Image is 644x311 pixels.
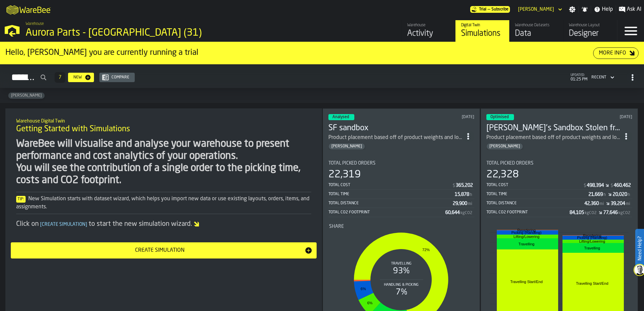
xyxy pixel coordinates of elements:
[636,230,643,267] label: Need Help?
[332,115,349,119] span: Analysed
[611,183,613,188] span: $
[490,115,509,119] span: Optimised
[71,75,85,80] div: New
[16,117,311,124] h2: Sub Title
[570,210,584,215] div: Stat Value
[617,20,644,42] label: button-toggle-Menu
[515,5,563,13] div: DropdownMenuValue-Bob Lueken Lueken
[591,75,606,80] div: DropdownMenuValue-4
[461,23,504,28] div: Digital Twin
[40,222,42,227] span: [
[52,72,68,83] div: ButtonLoadMore-Load More-Prev-First-Last
[455,192,469,197] div: Stat Value
[486,161,632,166] div: Title
[596,49,629,57] div: More Info
[491,7,509,12] span: Subscribe
[613,192,627,197] div: Stat Value
[328,161,474,166] div: Title
[16,196,26,203] span: Tip:
[470,6,510,13] a: link-to-/wh/i/aa2e4adb-2cd5-4688-aa4a-ec82bcf75d46/pricing/
[626,202,630,206] span: mi
[486,169,519,181] div: 22,328
[456,183,473,188] div: Stat Value
[571,77,587,82] span: 01:25 PM
[515,28,558,39] div: Data
[26,27,207,39] div: Aurora Parts - [GEOGRAPHIC_DATA] (31)
[486,114,514,120] div: status-3 2
[571,73,587,77] span: updated:
[329,144,365,149] span: Corey
[486,183,583,187] div: Total Cost
[455,20,509,42] a: link-to-/wh/i/aa2e4adb-2cd5-4688-aa4a-ec82bcf75d46/simulations
[401,20,455,42] a: link-to-/wh/i/aa2e4adb-2cd5-4688-aa4a-ec82bcf75d46/feed/
[486,161,534,166] span: Total Picked Orders
[486,123,620,134] div: Mark's Sandbox Stolen from Cor
[328,210,445,215] div: Total CO2 Footprint
[611,201,625,206] div: Stat Value
[588,192,603,197] div: Stat Value
[16,219,311,229] div: Click on to start the new simulation wizard.
[328,169,361,181] div: 22,319
[488,7,490,12] span: —
[486,210,570,215] div: Total CO2 Footprint
[328,134,462,142] div: Product placement based off of product weights and location dims
[487,144,523,149] span: Corey
[460,211,472,215] span: kgCO2
[15,246,304,254] div: Create Simulation
[109,75,132,80] div: Compare
[518,7,554,12] div: DropdownMenuValue-Bob Lueken Lueken
[600,202,604,206] span: mi
[328,161,474,217] div: stat-Total Picked Orders
[328,201,453,206] div: Total Distance
[616,5,644,13] label: button-toggle-Ask AI
[569,23,612,28] div: Warehouse Layout
[486,192,588,197] div: Total Time
[486,134,620,142] div: Product placement based off of product weights and location dims
[445,210,460,215] div: Stat Value
[407,23,450,28] div: Warehouse
[99,73,135,82] button: button-Compare
[515,23,558,28] div: Warehouse Datasets
[584,201,599,206] div: Stat Value
[68,73,94,82] button: button-New
[486,201,584,206] div: Total Distance
[614,183,631,188] div: Stat Value
[579,6,591,13] label: button-toggle-Notifications
[26,22,44,26] span: Warehouse
[591,5,616,13] label: button-toggle-Help
[329,224,474,229] div: Title
[39,222,89,227] span: Create Simulation
[328,192,455,197] div: Total Time
[618,211,630,215] span: kgCO2
[415,115,474,119] div: Updated: 9/19/2025, 5:56:27 PM Created: 9/19/2025, 4:36:11 PM
[604,193,606,197] span: h
[593,47,639,59] button: button-More Info
[566,6,578,13] label: button-toggle-Settings
[486,123,620,134] h3: [PERSON_NAME]'s Sandbox Stolen from Cor
[453,183,455,188] span: $
[603,210,618,215] div: Stat Value
[628,193,630,197] span: h
[569,28,612,39] div: Designer
[407,28,450,39] div: Activity
[328,123,462,134] h3: SF sandbox
[470,193,472,197] span: h
[16,138,311,186] div: WareBee will visualise and analyse your warehouse to present performance and cost analytics of yo...
[563,20,617,42] a: link-to-/wh/i/aa2e4adb-2cd5-4688-aa4a-ec82bcf75d46/designer
[328,114,354,120] div: status-3 2
[8,93,44,98] span: Corey
[5,47,593,58] div: Hello, [PERSON_NAME] you are currently running a trial
[59,75,61,80] span: 7
[627,5,641,13] span: Ask AI
[589,73,616,81] div: DropdownMenuValue-4
[328,161,376,166] span: Total Picked Orders
[509,20,563,42] a: link-to-/wh/i/aa2e4adb-2cd5-4688-aa4a-ec82bcf75d46/data
[11,114,317,138] div: title-Getting Started with Simulations
[479,7,486,12] span: Trial
[468,202,472,206] span: mi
